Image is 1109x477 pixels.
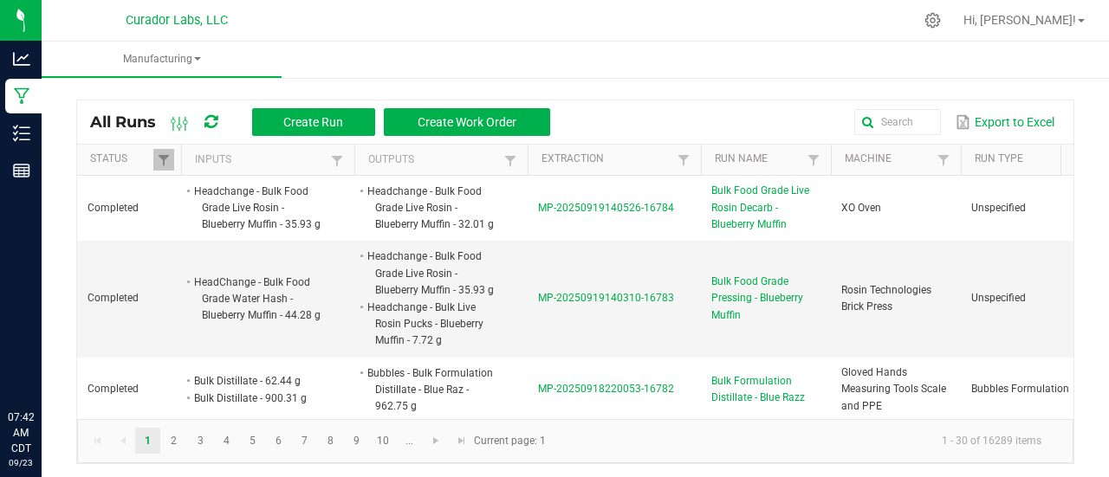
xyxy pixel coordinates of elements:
li: Bulk Distillate - 62.44 g [191,372,328,390]
a: Page 9 [344,428,369,454]
button: Create Work Order [384,108,550,136]
span: Bulk Formulation Distillate - Blue Razz [711,373,820,406]
a: Page 4 [214,428,239,454]
iframe: Resource center unread badge [51,336,72,357]
input: Search [854,109,941,135]
button: Create Run [252,108,375,136]
a: Page 8 [318,428,343,454]
inline-svg: Analytics [13,50,30,68]
span: Go to the last page [455,434,469,448]
li: Bubbles - Bulk Formulation Distillate - Blue Raz - 962.75 g [365,364,502,416]
li: Headchange - Bulk Live Rosin Pucks - Blueberry Muffin - 7.72 g [365,299,502,350]
div: All Runs [90,107,563,137]
a: Filter [500,150,521,171]
p: 09/23 [8,456,34,469]
span: Bulk Food Grade Pressing - Blueberry Muffin [711,274,820,324]
a: Filter [327,150,347,171]
span: Gloved Hands Measuring Tools Scale and PPE [841,366,946,411]
span: Manufacturing [42,52,282,67]
li: Headchange - Bulk Food Grade Live Rosin - Blueberry Muffin - 35.93 g [365,248,502,299]
a: Filter [933,149,954,171]
a: Page 10 [371,428,396,454]
a: Run TypeSortable [975,152,1062,166]
span: Completed [88,383,139,395]
th: Inputs [181,145,354,176]
span: Curador Labs, LLC [126,13,228,28]
a: Go to the next page [424,428,449,454]
a: Filter [153,149,174,171]
a: Page 1 [135,428,160,454]
span: MP-20250918220053-16782 [538,383,674,395]
a: Page 5 [240,428,265,454]
span: XO Oven [841,202,881,214]
a: Page 3 [188,428,213,454]
kendo-pager-info: 1 - 30 of 16289 items [556,427,1055,455]
li: HeadChange - Bulk Food Grade Water Hash - Blueberry Muffin - 44.28 g [191,274,328,325]
span: Completed [88,292,139,304]
span: Rosin Technologies Brick Press [841,284,931,313]
kendo-pager: Current page: 1 [77,419,1073,463]
span: Unspecified [971,292,1026,304]
a: Manufacturing [42,42,282,78]
inline-svg: Reports [13,162,30,179]
a: Page 7 [292,428,317,454]
button: Export to Excel [951,107,1059,137]
li: Headchange - Bulk Food Grade Live Rosin - Blueberry Muffin - 35.93 g [191,183,328,234]
span: Create Work Order [418,115,516,129]
a: Run NameSortable [715,152,802,166]
span: Bubbles Formulation [971,383,1069,395]
div: Manage settings [922,12,944,29]
span: Hi, [PERSON_NAME]! [963,13,1076,27]
span: Unspecified [971,202,1026,214]
span: MP-20250919140310-16783 [538,292,674,304]
span: Create Run [283,115,343,129]
iframe: Resource center [17,338,69,390]
a: Go to the last page [449,428,474,454]
span: Go to the next page [429,434,443,448]
a: MachineSortable [845,152,932,166]
th: Outputs [354,145,528,176]
span: MP-20250919140526-16784 [538,202,674,214]
a: Page 6 [266,428,291,454]
a: Page 2 [161,428,186,454]
inline-svg: Inventory [13,125,30,142]
span: Completed [88,202,139,214]
li: Headchange - Bulk Food Grade Live Rosin - Blueberry Muffin - 32.01 g [365,183,502,234]
inline-svg: Manufacturing [13,87,30,105]
p: 07:42 AM CDT [8,409,34,456]
a: StatusSortable [90,152,152,166]
a: ExtractionSortable [542,152,672,166]
a: Page 11 [397,428,422,454]
a: Filter [673,149,694,171]
a: Filter [803,149,824,171]
span: Bulk Food Grade Live Rosin Decarb - Blueberry Muffin [711,183,820,233]
li: Bulk Distillate - 900.31 g [191,390,328,407]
